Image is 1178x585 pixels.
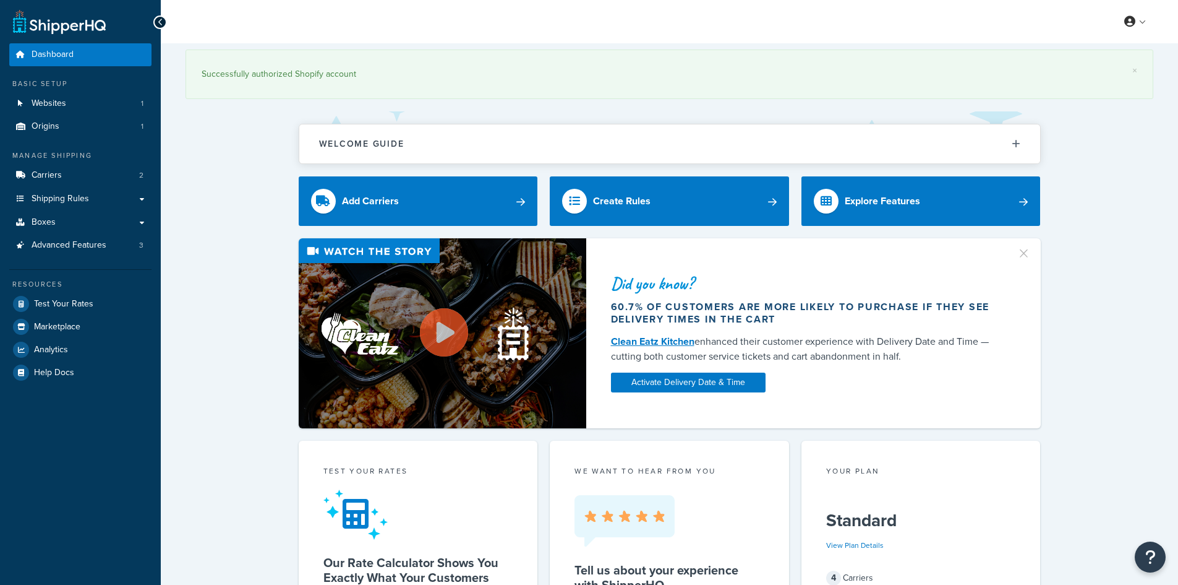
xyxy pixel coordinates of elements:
a: Marketplace [9,316,152,338]
span: Origins [32,121,59,132]
a: Advanced Features3 [9,234,152,257]
li: Websites [9,92,152,115]
div: enhanced their customer experience with Delivery Date and Time — cutting both customer service ti... [611,334,1002,364]
div: Create Rules [593,193,651,210]
a: Test Your Rates [9,293,152,315]
div: Add Carriers [342,193,399,210]
div: Successfully authorized Shopify account [202,66,1137,83]
a: Activate Delivery Date & Time [611,373,766,392]
a: Add Carriers [299,176,538,226]
a: Websites1 [9,92,152,115]
span: Carriers [32,170,62,181]
div: Manage Shipping [9,150,152,161]
a: × [1132,66,1137,76]
img: Video thumbnail [299,238,586,428]
li: Carriers [9,164,152,187]
a: Dashboard [9,43,152,66]
span: 3 [139,240,143,251]
a: Boxes [9,211,152,234]
div: Test your rates [323,466,513,480]
a: Explore Features [801,176,1041,226]
span: Boxes [32,217,56,228]
span: Help Docs [34,368,74,378]
a: View Plan Details [826,540,884,551]
span: Advanced Features [32,240,106,251]
div: Your Plan [826,466,1016,480]
span: Analytics [34,345,68,355]
span: Dashboard [32,50,74,60]
a: Create Rules [550,176,789,226]
span: 1 [141,121,143,132]
span: Websites [32,98,66,109]
div: 60.7% of customers are more likely to purchase if they see delivery times in the cart [611,301,1002,326]
p: we want to hear from you [574,466,764,477]
button: Welcome Guide [299,124,1040,163]
span: Marketplace [34,322,80,332]
a: Carriers2 [9,164,152,187]
button: Open Resource Center [1135,542,1166,573]
h2: Welcome Guide [319,139,404,149]
a: Help Docs [9,362,152,384]
li: Advanced Features [9,234,152,257]
span: 2 [139,170,143,181]
div: Explore Features [845,193,920,210]
li: Origins [9,115,152,138]
a: Analytics [9,339,152,361]
span: Test Your Rates [34,299,93,310]
div: Resources [9,279,152,290]
a: Shipping Rules [9,188,152,210]
div: Basic Setup [9,79,152,89]
h5: Standard [826,511,1016,531]
div: Did you know? [611,275,1002,292]
span: 1 [141,98,143,109]
a: Clean Eatz Kitchen [611,334,694,349]
span: Shipping Rules [32,194,89,204]
a: Origins1 [9,115,152,138]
